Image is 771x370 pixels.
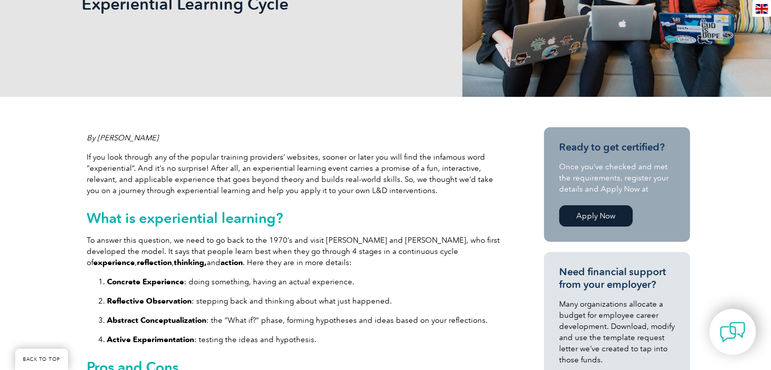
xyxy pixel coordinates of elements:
em: By [PERSON_NAME] [87,133,159,142]
a: Apply Now [559,205,633,227]
strong: experience [93,258,135,267]
h3: Need financial support from your employer? [559,266,675,291]
img: contact-chat.png [720,319,745,345]
span: What is experiential learning? [87,209,283,227]
strong: Abstract Conceptualization [107,316,206,325]
h3: Ready to get certified? [559,141,675,154]
strong: Concrete Experience [107,277,184,286]
strong: reflection [137,258,172,267]
strong: Reflective Observation [107,297,192,306]
a: BACK TO TOP [15,349,68,370]
p: Many organizations allocate a budget for employee career development. Download, modify and use th... [559,299,675,365]
span: To answer this question, we need to go back to the 1970’s and visit [PERSON_NAME] and [PERSON_NAM... [87,236,500,267]
span: : stepping back and thinking about what just happened. [107,297,392,306]
span: : the “What if?” phase, forming hypotheses and ideas based on your reflections. [107,316,488,325]
strong: Active Experimentation [107,335,194,344]
p: Once you’ve checked and met the requirements, register your details and Apply Now at [559,161,675,195]
span: : doing something, having an actual experience. [107,277,354,286]
img: en [755,4,768,14]
strong: thinking, [174,258,207,267]
p: If you look through any of the popular training providers’ websites, sooner or later you will fin... [87,152,502,196]
span: : testing the ideas and hypothesis. [107,335,316,344]
strong: action [221,258,243,267]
